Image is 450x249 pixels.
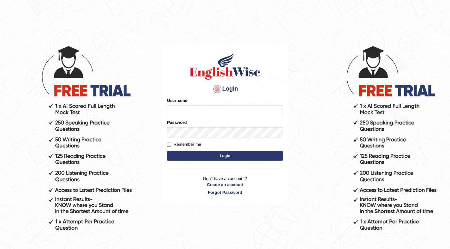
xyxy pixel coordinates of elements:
label: Remember me [167,141,201,148]
img: Logo of English Wise sign in for intelligent practice with AI [188,52,262,81]
button: Login [167,151,283,161]
label: Password [167,119,187,125]
a: Forgot Password [167,189,283,195]
input: Remember me [167,143,171,147]
a: Create an account [167,182,283,188]
p: Don't have an account? [167,175,283,195]
label: Username [167,97,187,104]
h4: Login [167,84,283,94]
